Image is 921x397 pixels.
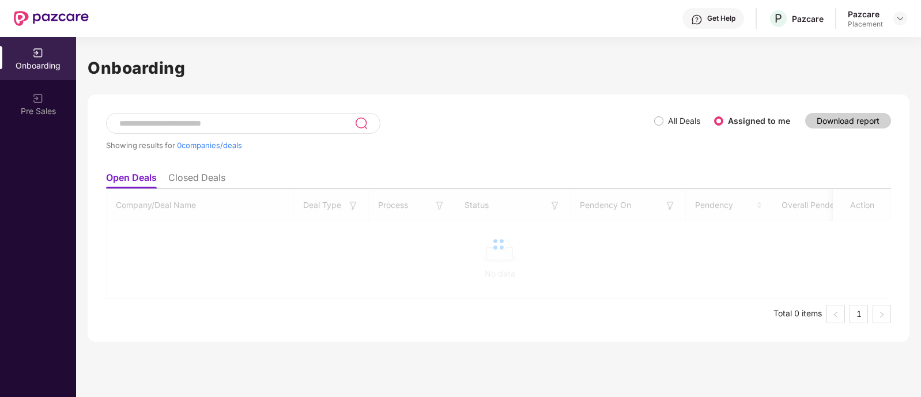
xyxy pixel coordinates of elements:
div: Get Help [707,14,735,23]
button: Download report [805,113,891,128]
span: right [878,311,885,318]
button: left [826,305,845,323]
label: Assigned to me [728,116,790,126]
span: 0 companies/deals [177,141,242,150]
img: svg+xml;base64,PHN2ZyBpZD0iRHJvcGRvd24tMzJ4MzIiIHhtbG5zPSJodHRwOi8vd3d3LnczLm9yZy8yMDAwL3N2ZyIgd2... [896,14,905,23]
img: svg+xml;base64,PHN2ZyB3aWR0aD0iMjQiIGhlaWdodD0iMjUiIHZpZXdCb3g9IjAgMCAyNCAyNSIgZmlsbD0ibm9uZSIgeG... [354,116,368,130]
img: svg+xml;base64,PHN2ZyB3aWR0aD0iMjAiIGhlaWdodD0iMjAiIHZpZXdCb3g9IjAgMCAyMCAyMCIgZmlsbD0ibm9uZSIgeG... [32,47,44,59]
li: 1 [850,305,868,323]
label: All Deals [668,116,700,126]
div: Pazcare [792,13,824,24]
span: left [832,311,839,318]
li: Total 0 items [773,305,822,323]
li: Open Deals [106,172,157,188]
img: svg+xml;base64,PHN2ZyB3aWR0aD0iMjAiIGhlaWdodD0iMjAiIHZpZXdCb3g9IjAgMCAyMCAyMCIgZmlsbD0ibm9uZSIgeG... [32,93,44,104]
div: Pazcare [848,9,883,20]
li: Closed Deals [168,172,225,188]
div: Placement [848,20,883,29]
a: 1 [850,305,867,323]
h1: Onboarding [88,55,909,81]
li: Next Page [873,305,891,323]
img: svg+xml;base64,PHN2ZyBpZD0iSGVscC0zMngzMiIgeG1sbnM9Imh0dHA6Ly93d3cudzMub3JnLzIwMDAvc3ZnIiB3aWR0aD... [691,14,703,25]
span: P [775,12,782,25]
button: right [873,305,891,323]
img: New Pazcare Logo [14,11,89,26]
li: Previous Page [826,305,845,323]
div: Showing results for [106,141,654,150]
